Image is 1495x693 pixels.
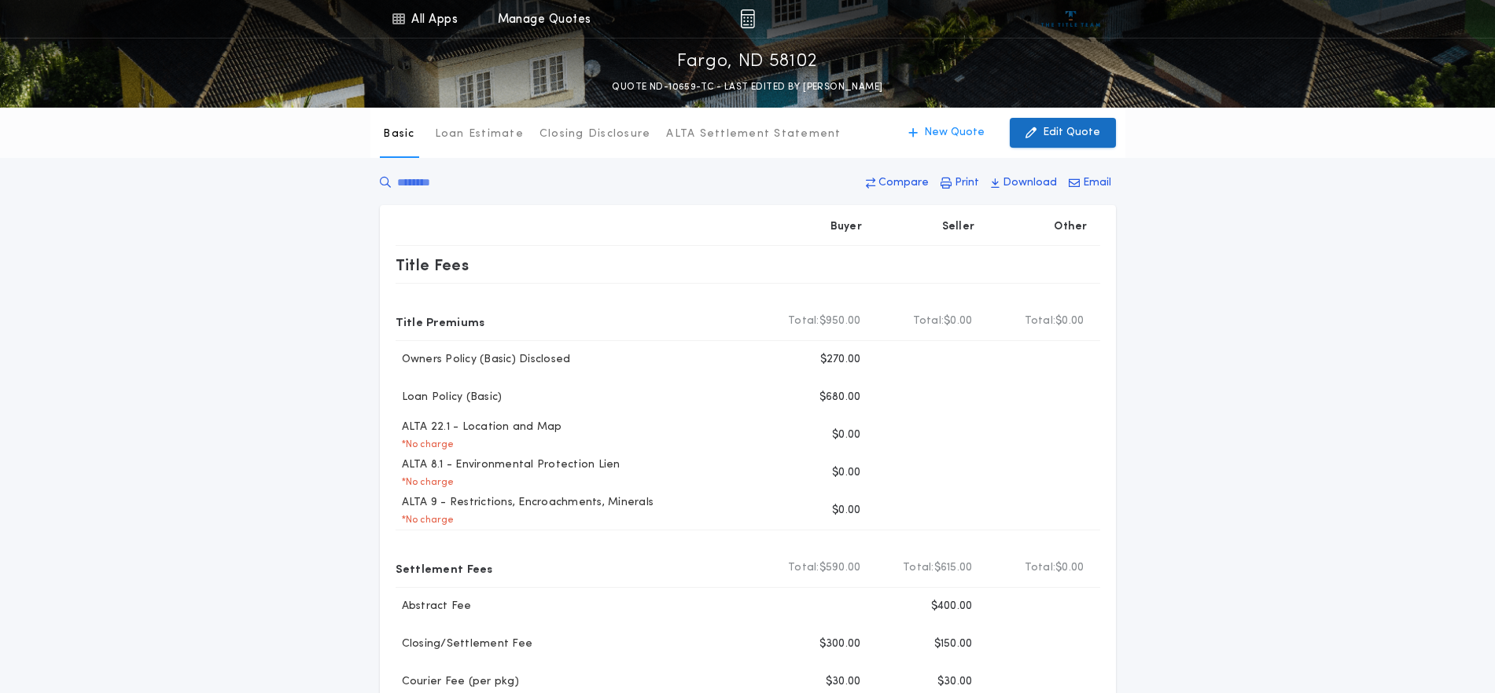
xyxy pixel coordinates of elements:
[612,79,882,95] p: QUOTE ND-10659-TC - LAST EDITED BY [PERSON_NAME]
[819,313,861,329] span: $950.00
[986,169,1062,197] button: Download
[396,555,493,581] p: Settlement Fees
[832,465,860,481] p: $0.00
[396,514,455,526] p: * No charge
[383,126,414,142] p: Basic
[396,476,455,489] p: * No charge
[1064,169,1116,197] button: Email
[819,636,861,652] p: $300.00
[819,560,861,576] span: $590.00
[1055,313,1084,329] span: $0.00
[819,390,861,405] p: $680.00
[937,674,973,690] p: $30.00
[396,352,571,368] p: Owners Policy (Basic) Disclosed
[396,674,519,690] p: Courier Fee (per pkg)
[1010,118,1116,148] button: Edit Quote
[539,126,651,142] p: Closing Disclosure
[435,126,524,142] p: Loan Estimate
[1055,560,1084,576] span: $0.00
[396,457,620,473] p: ALTA 8.1 - Environmental Protection Lien
[861,169,933,197] button: Compare
[396,438,455,451] p: * No charge
[396,420,562,435] p: ALTA 22.1 - Location and Map
[1025,560,1056,576] b: Total:
[396,252,469,277] p: Title Fees
[924,125,985,141] p: New Quote
[942,219,975,235] p: Seller
[677,49,818,75] p: Fargo, ND 58102
[893,118,1000,148] button: New Quote
[396,599,472,614] p: Abstract Fee
[832,427,860,443] p: $0.00
[832,503,860,519] p: $0.00
[830,219,862,235] p: Buyer
[878,175,929,191] p: Compare
[936,169,984,197] button: Print
[934,636,973,652] p: $150.00
[934,560,973,576] span: $615.00
[1041,11,1100,27] img: vs-icon
[788,313,819,329] b: Total:
[1083,175,1111,191] p: Email
[1025,313,1056,329] b: Total:
[1003,175,1057,191] p: Download
[788,560,819,576] b: Total:
[903,560,934,576] b: Total:
[396,636,533,652] p: Closing/Settlement Fee
[396,495,654,511] p: ALTA 9 - Restrictions, Encroachments, Minerals
[396,309,485,334] p: Title Premiums
[1043,125,1100,141] p: Edit Quote
[931,599,973,614] p: $400.00
[396,390,503,405] p: Loan Policy (Basic)
[913,313,945,329] b: Total:
[666,126,841,142] p: ALTA Settlement Statement
[1054,219,1087,235] p: Other
[740,9,755,28] img: img
[944,313,972,329] span: $0.00
[955,175,979,191] p: Print
[820,352,861,368] p: $270.00
[826,674,861,690] p: $30.00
